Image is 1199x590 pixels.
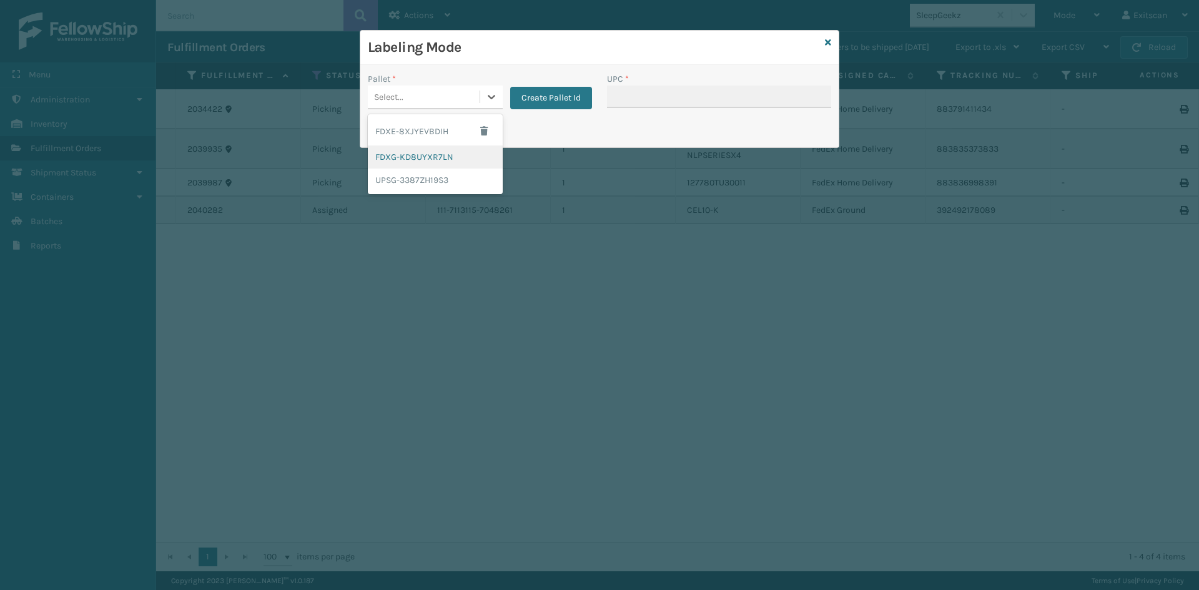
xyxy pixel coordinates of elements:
[368,169,503,192] div: UPSG-3387ZH19S3
[368,117,503,145] div: FDXE-8XJYEVBDIH
[368,38,820,57] h3: Labeling Mode
[368,145,503,169] div: FDXG-KD8UYXR7LN
[374,91,403,104] div: Select...
[607,72,629,86] label: UPC
[368,72,396,86] label: Pallet
[510,87,592,109] button: Create Pallet Id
